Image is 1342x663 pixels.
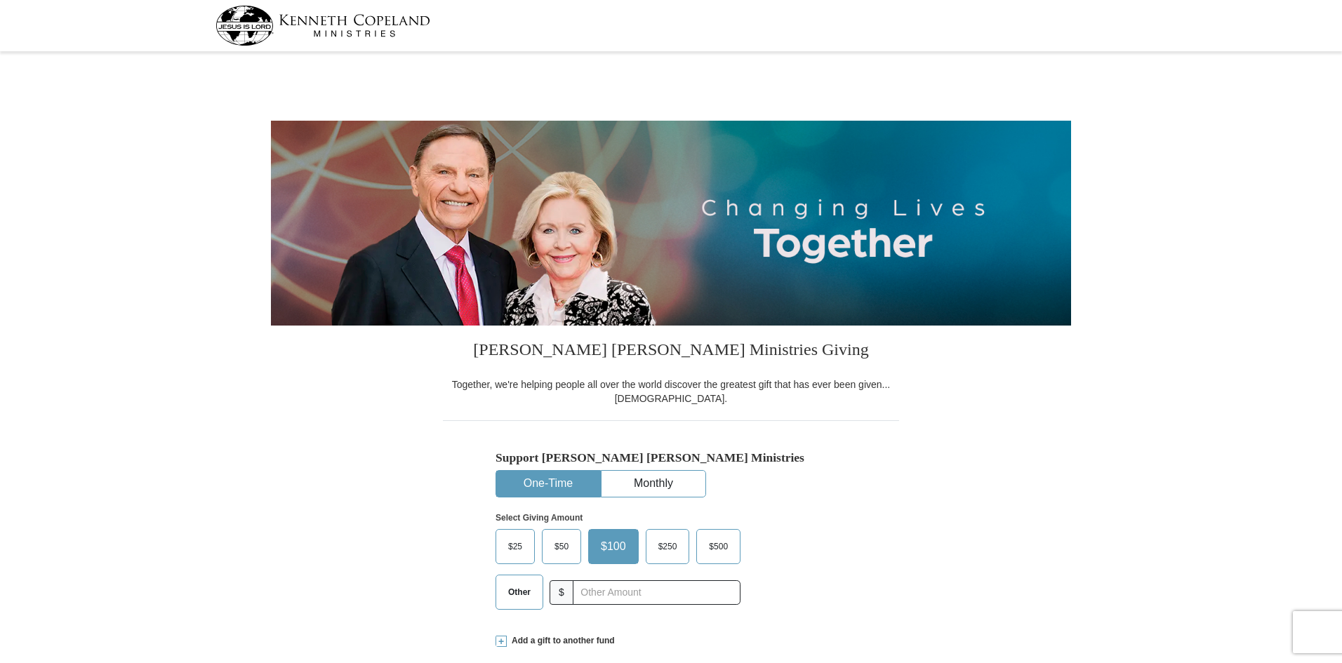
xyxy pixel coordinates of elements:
[496,513,583,523] strong: Select Giving Amount
[594,536,633,557] span: $100
[547,536,576,557] span: $50
[507,635,615,647] span: Add a gift to another fund
[443,326,899,377] h3: [PERSON_NAME] [PERSON_NAME] Ministries Giving
[702,536,735,557] span: $500
[550,580,573,605] span: $
[443,377,899,406] div: Together, we're helping people all over the world discover the greatest gift that has ever been g...
[496,471,600,497] button: One-Time
[501,536,529,557] span: $25
[602,471,705,497] button: Monthly
[496,450,846,465] h5: Support [PERSON_NAME] [PERSON_NAME] Ministries
[215,6,430,46] img: kcm-header-logo.svg
[573,580,740,605] input: Other Amount
[501,582,538,603] span: Other
[651,536,684,557] span: $250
